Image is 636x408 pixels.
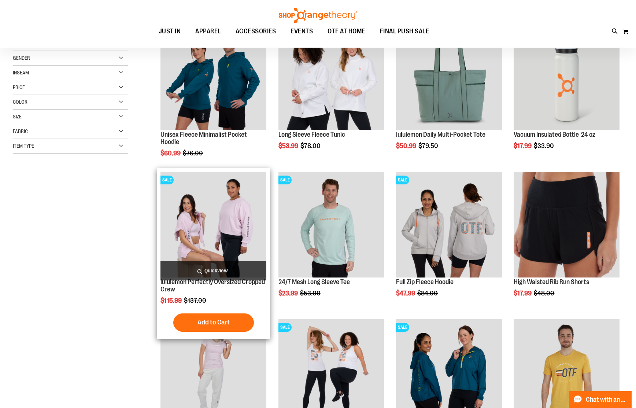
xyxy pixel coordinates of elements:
[151,23,188,40] a: JUST IN
[188,23,228,40] a: APPAREL
[328,23,365,40] span: OTF AT HOME
[514,172,620,278] img: High Waisted Rib Run Shorts
[278,278,350,286] a: 24/7 Mesh Long Sleeve Tee
[396,278,454,286] a: Full Zip Fleece Hoodie
[300,142,322,150] span: $78.00
[514,290,533,297] span: $17.99
[534,142,555,150] span: $33.90
[418,142,439,150] span: $79.50
[417,290,439,297] span: $84.00
[13,55,30,61] span: Gender
[184,297,207,304] span: $137.00
[586,396,627,403] span: Chat with an Expert
[283,23,320,40] a: EVENTS
[173,313,254,332] button: Add to Cart
[183,150,204,157] span: $76.00
[396,131,485,138] a: lululemon Daily Multi-Pocket Tote
[278,8,358,23] img: Shop Orangetheory
[278,142,299,150] span: $53.99
[160,176,174,184] span: SALE
[514,131,595,138] a: Vacuum Insulated Bottle 24 oz
[514,278,589,286] a: High Waisted Rib Run Shorts
[510,168,623,316] div: product
[396,323,409,332] span: SALE
[159,23,181,40] span: JUST IN
[300,290,322,297] span: $53.00
[396,142,417,150] span: $50.99
[396,176,409,184] span: SALE
[157,168,270,339] div: product
[320,23,373,40] a: OTF AT HOME
[160,24,266,131] a: Unisex Fleece Minimalist Pocket Hoodie
[13,128,28,134] span: Fabric
[278,172,384,278] img: Main Image of 1457095
[278,24,384,131] a: Product image for Fleece Long SleeveSALE
[278,131,345,138] a: Long Sleeve Fleece Tunic
[160,131,247,146] a: Unisex Fleece Minimalist Pocket Hoodie
[13,143,34,149] span: Item Type
[160,297,183,304] span: $115.99
[392,21,506,168] div: product
[13,70,29,76] span: Inseam
[13,114,22,120] span: Size
[160,261,266,280] a: Quickview
[160,150,182,157] span: $60.99
[396,290,416,297] span: $47.99
[160,172,266,279] a: lululemon Perfectly Oversized Cropped CrewSALE
[160,172,266,278] img: lululemon Perfectly Oversized Cropped Crew
[275,21,388,168] div: product
[160,278,265,293] a: lululemon Perfectly Oversized Cropped Crew
[514,24,620,130] img: Vacuum Insulated Bottle 24 oz
[396,24,502,130] img: lululemon Daily Multi-Pocket Tote
[197,318,230,326] span: Add to Cart
[275,168,388,316] div: product
[278,323,292,332] span: SALE
[392,168,506,316] div: product
[13,84,25,90] span: Price
[534,290,555,297] span: $48.00
[195,23,221,40] span: APPAREL
[13,99,27,105] span: Color
[514,172,620,279] a: High Waisted Rib Run Shorts
[514,24,620,131] a: Vacuum Insulated Bottle 24 ozSALE
[396,172,502,279] a: Main Image of 1457091SALE
[396,24,502,131] a: lululemon Daily Multi-Pocket ToteSALE
[278,176,292,184] span: SALE
[373,23,437,40] a: FINAL PUSH SALE
[157,21,270,175] div: product
[278,172,384,279] a: Main Image of 1457095SALE
[278,290,299,297] span: $23.99
[278,24,384,130] img: Product image for Fleece Long Sleeve
[236,23,276,40] span: ACCESSORIES
[396,172,502,278] img: Main Image of 1457091
[514,142,533,150] span: $17.99
[569,391,632,408] button: Chat with an Expert
[380,23,429,40] span: FINAL PUSH SALE
[160,24,266,130] img: Unisex Fleece Minimalist Pocket Hoodie
[291,23,313,40] span: EVENTS
[228,23,284,40] a: ACCESSORIES
[510,21,623,168] div: product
